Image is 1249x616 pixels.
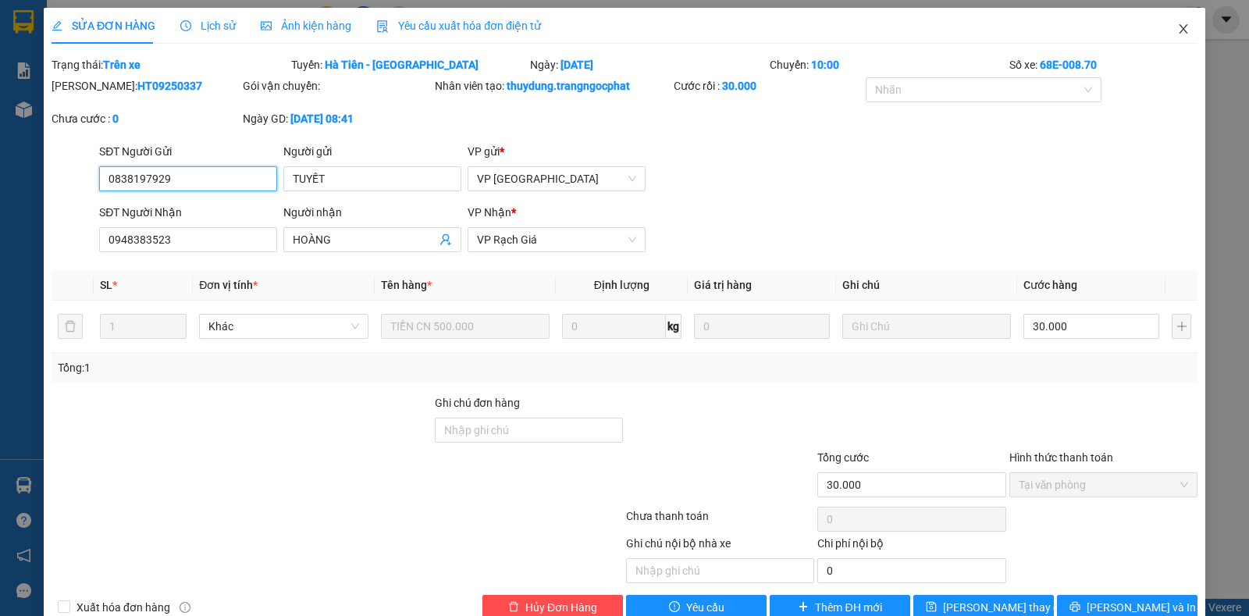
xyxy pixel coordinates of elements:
div: [PERSON_NAME]: [52,77,240,94]
span: [PERSON_NAME] và In [1087,599,1196,616]
input: Nhập ghi chú [626,558,814,583]
button: plus [1172,314,1191,339]
span: picture [261,20,272,31]
input: VD: Bàn, Ghế [381,314,550,339]
span: Giá trị hàng [694,279,752,291]
span: printer [1069,601,1080,614]
span: SỬA ĐƠN HÀNG [52,20,155,32]
b: 0 [112,112,119,125]
div: Số xe: [1008,56,1199,73]
span: clock-circle [180,20,191,31]
b: Trên xe [103,59,141,71]
span: Yêu cầu [686,599,724,616]
div: Tuyến: [290,56,529,73]
span: edit [52,20,62,31]
input: Ghi Chú [842,314,1011,339]
span: Tổng cước [817,451,869,464]
div: Cước rồi : [674,77,862,94]
span: Hủy Đơn Hàng [525,599,597,616]
span: Tại văn phòng [1019,473,1188,497]
div: Tổng: 1 [58,359,483,376]
b: HT09250337 [137,80,202,92]
div: Ngày: [528,56,768,73]
label: Hình thức thanh toán [1009,451,1113,464]
div: Ghi chú nội bộ nhà xe [626,535,814,558]
div: SĐT Người Gửi [99,143,277,160]
button: Close [1162,8,1205,52]
input: Ghi chú đơn hàng [435,418,623,443]
span: Đơn vị tính [199,279,258,291]
span: info-circle [180,602,190,613]
span: Thêm ĐH mới [815,599,881,616]
b: [DATE] [560,59,593,71]
b: Hà Tiên - [GEOGRAPHIC_DATA] [325,59,479,71]
div: Chi phí nội bộ [817,535,1005,558]
span: SL [100,279,112,291]
b: 10:00 [811,59,839,71]
span: Định lượng [594,279,649,291]
div: SĐT Người Nhận [99,204,277,221]
span: [PERSON_NAME] thay đổi [943,599,1068,616]
div: Trạng thái: [50,56,290,73]
span: plus [798,601,809,614]
div: Người gửi [283,143,461,160]
div: Nhân viên tạo: [435,77,671,94]
th: Ghi chú [836,270,1017,301]
span: VP Hà Tiên [477,167,636,190]
div: Người nhận [283,204,461,221]
span: Cước hàng [1023,279,1077,291]
span: save [926,601,937,614]
button: delete [58,314,83,339]
span: delete [508,601,519,614]
b: 68E-008.70 [1040,59,1097,71]
div: Gói vận chuyển: [243,77,431,94]
img: icon [376,20,389,33]
span: Lịch sử [180,20,236,32]
b: [DATE] 08:41 [290,112,354,125]
div: Chuyến: [768,56,1008,73]
div: Chưa thanh toán [624,507,816,535]
label: Ghi chú đơn hàng [435,397,521,409]
span: VP Rạch Giá [477,228,636,251]
div: Ngày GD: [243,110,431,127]
div: VP gửi [468,143,646,160]
span: Ảnh kiện hàng [261,20,351,32]
span: close [1177,23,1190,35]
span: Khác [208,315,358,338]
span: Yêu cầu xuất hóa đơn điện tử [376,20,541,32]
span: Xuất hóa đơn hàng [70,599,176,616]
span: exclamation-circle [669,601,680,614]
input: 0 [694,314,830,339]
span: VP Nhận [468,206,511,219]
div: Chưa cước : [52,110,240,127]
span: kg [666,314,681,339]
span: user-add [439,233,452,246]
b: thuydung.trangngocphat [507,80,630,92]
span: Tên hàng [381,279,432,291]
b: 30.000 [722,80,756,92]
